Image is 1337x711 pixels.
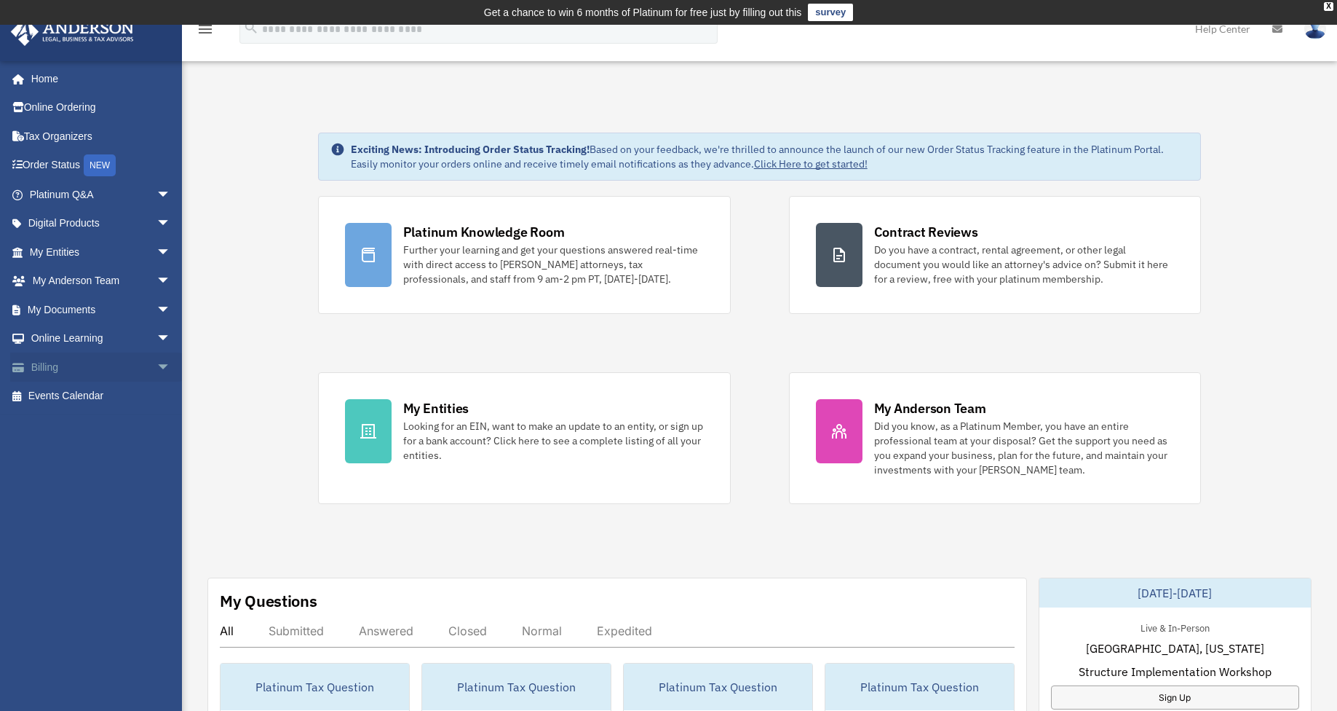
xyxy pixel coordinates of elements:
div: Submitted [269,624,324,638]
a: Online Ordering [10,93,193,122]
div: Do you have a contract, rental agreement, or other legal document you would like an attorney's ad... [874,243,1175,286]
div: Further your learning and get your questions answered real-time with direct access to [PERSON_NAM... [403,243,704,286]
div: My Entities [403,399,469,417]
div: Platinum Tax Question [422,664,611,710]
a: menu [197,25,214,38]
i: menu [197,20,214,38]
span: arrow_drop_down [156,237,186,267]
a: Platinum Knowledge Room Further your learning and get your questions answered real-time with dire... [318,196,731,314]
div: Expedited [597,624,652,638]
a: Events Calendar [10,382,193,411]
span: [GEOGRAPHIC_DATA], [US_STATE] [1086,640,1264,657]
a: My Entitiesarrow_drop_down [10,237,193,267]
a: Order StatusNEW [10,151,193,181]
a: My Anderson Teamarrow_drop_down [10,267,193,296]
img: Anderson Advisors Platinum Portal [7,17,138,46]
a: Tax Organizers [10,122,193,151]
a: My Anderson Team Did you know, as a Platinum Member, you have an entire professional team at your... [789,372,1202,504]
span: arrow_drop_down [156,353,186,382]
a: Platinum Q&Aarrow_drop_down [10,180,193,209]
div: NEW [84,154,116,176]
div: Platinum Tax Question [825,664,1014,710]
div: Live & In-Person [1129,619,1221,635]
a: Digital Productsarrow_drop_down [10,209,193,238]
span: arrow_drop_down [156,267,186,296]
a: Billingarrow_drop_down [10,353,193,382]
a: Sign Up [1051,686,1299,710]
i: search [243,20,259,36]
div: close [1324,2,1333,11]
div: My Anderson Team [874,399,986,417]
div: My Questions [220,590,317,612]
div: Platinum Tax Question [221,664,409,710]
strong: Exciting News: Introducing Order Status Tracking! [351,143,590,156]
a: Click Here to get started! [754,157,868,170]
a: survey [808,4,853,21]
div: All [220,624,234,638]
div: Based on your feedback, we're thrilled to announce the launch of our new Order Status Tracking fe... [351,142,1189,171]
img: User Pic [1304,18,1326,39]
a: My Documentsarrow_drop_down [10,295,193,324]
div: Closed [448,624,487,638]
div: Platinum Knowledge Room [403,223,565,241]
div: Answered [359,624,413,638]
span: arrow_drop_down [156,295,186,325]
a: Contract Reviews Do you have a contract, rental agreement, or other legal document you would like... [789,196,1202,314]
span: Structure Implementation Workshop [1079,663,1271,680]
div: Normal [522,624,562,638]
a: My Entities Looking for an EIN, want to make an update to an entity, or sign up for a bank accoun... [318,372,731,504]
a: Online Learningarrow_drop_down [10,324,193,353]
span: arrow_drop_down [156,209,186,239]
a: Home [10,64,186,93]
span: arrow_drop_down [156,180,186,210]
div: Platinum Tax Question [624,664,812,710]
div: Contract Reviews [874,223,978,241]
div: Looking for an EIN, want to make an update to an entity, or sign up for a bank account? Click her... [403,419,704,463]
div: Did you know, as a Platinum Member, you have an entire professional team at your disposal? Get th... [874,419,1175,477]
span: arrow_drop_down [156,324,186,354]
div: [DATE]-[DATE] [1039,578,1311,608]
div: Get a chance to win 6 months of Platinum for free just by filling out this [484,4,802,21]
